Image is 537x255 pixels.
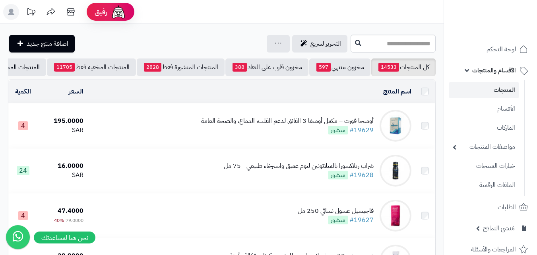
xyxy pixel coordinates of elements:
[224,162,374,171] div: شراب ريلاكسورا بالميلاتونين لنوم عميق واسترخاء طبيعي - 75 مل
[310,39,341,49] span: التحرير لسريع
[292,35,347,53] a: التحرير لسريع
[349,125,374,135] a: #19629
[328,171,348,179] span: منشور
[498,202,516,213] span: الطلبات
[449,158,519,175] a: خيارات المنتجات
[47,58,136,76] a: المنتجات المخفية فقط11705
[449,40,532,59] a: لوحة التحكم
[371,58,436,76] a: كل المنتجات14533
[144,63,161,72] span: 2828
[17,166,29,175] span: 24
[201,117,374,126] div: أوميجا فورت – مكمل أوميغا 3 الفائق لدعم القلب، الدماغ، والصحة العامة
[380,110,411,142] img: أوميجا فورت – مكمل أوميغا 3 الفائق لدعم القلب، الدماغ، والصحة العامة
[349,215,374,225] a: #19627
[69,87,83,96] a: السعر
[137,58,225,76] a: المنتجات المنشورة فقط2828
[449,119,519,136] a: الماركات
[383,87,411,96] a: اسم المنتج
[483,223,515,234] span: مُنشئ النماذج
[449,138,519,156] a: مواصفات المنتجات
[41,162,83,171] div: 16.0000
[298,206,374,216] div: فاجيسيل غسول نسائي 250 مل
[27,39,68,49] span: اضافة منتج جديد
[54,217,64,224] span: 40%
[9,35,75,53] a: اضافة منتج جديد
[328,216,348,224] span: منشور
[316,63,331,72] span: 597
[449,100,519,117] a: الأقسام
[449,177,519,194] a: الملفات الرقمية
[95,7,107,17] span: رفيق
[111,4,126,20] img: ai-face.png
[66,217,83,224] span: 79.0000
[41,171,83,180] div: SAR
[483,20,529,37] img: logo-2.png
[449,82,519,98] a: المنتجات
[41,117,83,126] div: 195.0000
[380,200,411,232] img: فاجيسيل غسول نسائي 250 مل
[378,63,399,72] span: 14533
[15,87,31,96] a: الكمية
[41,126,83,135] div: SAR
[309,58,370,76] a: مخزون منتهي597
[328,126,348,134] span: منشور
[349,170,374,180] a: #19628
[380,155,411,187] img: شراب ريلاكسورا بالميلاتونين لنوم عميق واسترخاء طبيعي - 75 مل
[18,211,28,220] span: 4
[471,244,516,255] span: المراجعات والأسئلة
[18,121,28,130] span: 4
[58,206,83,216] span: 47.4000
[21,4,41,22] a: تحديثات المنصة
[54,63,75,72] span: 11705
[487,44,516,55] span: لوحة التحكم
[472,65,516,76] span: الأقسام والمنتجات
[233,63,247,72] span: 388
[449,198,532,217] a: الطلبات
[225,58,308,76] a: مخزون قارب على النفاذ388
